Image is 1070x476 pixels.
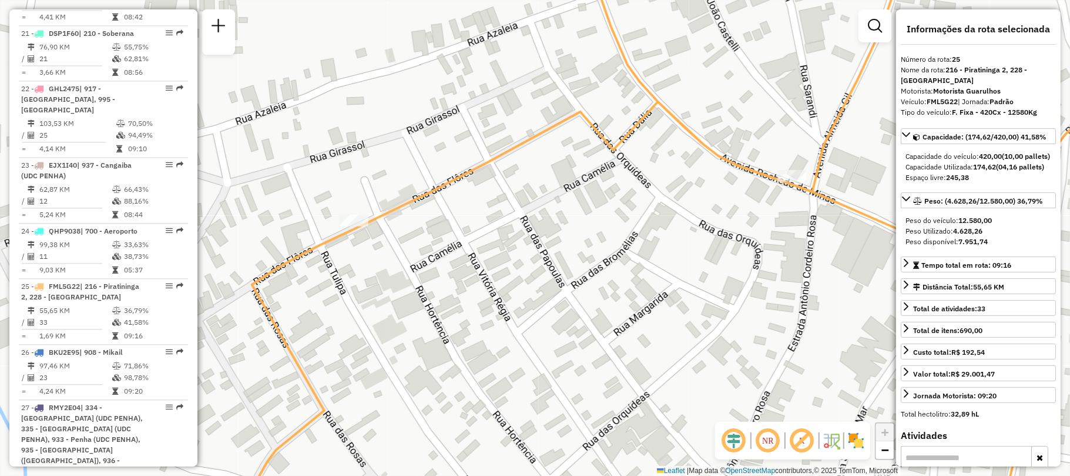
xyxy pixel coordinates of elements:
[905,151,1051,162] div: Capacidade do veículo:
[28,374,35,381] i: Total de Atividades
[913,325,982,336] div: Total de itens:
[39,11,112,23] td: 4,41 KM
[112,211,118,218] i: Tempo total em rota
[112,253,121,260] i: % de utilização da cubagem
[39,317,112,328] td: 33
[79,348,123,357] span: | 908 - Mikail
[112,362,121,370] i: % de utilização do peso
[28,253,35,260] i: Total de Atividades
[112,374,121,381] i: % de utilização da cubagem
[21,29,134,38] span: 21 -
[123,11,183,23] td: 08:42
[123,209,183,221] td: 08:44
[21,385,27,397] td: =
[166,227,173,234] em: Opções
[979,152,1002,161] strong: 420,00
[128,143,183,155] td: 09:10
[901,86,1056,96] div: Motorista:
[49,403,80,412] span: RMY2E04
[112,241,121,248] i: % de utilização do peso
[39,264,112,276] td: 9,03 KM
[990,97,1014,106] strong: Padrão
[49,348,79,357] span: BKU2E95
[49,282,80,291] span: FML5G22
[166,161,173,168] em: Opções
[21,348,123,357] span: 26 -
[28,241,35,248] i: Distância Total
[80,227,137,235] span: | 700 - Aeroporto
[49,161,77,169] span: EJX1I40
[21,143,27,155] td: =
[21,195,27,207] td: /
[123,330,183,342] td: 09:16
[112,267,118,274] i: Tempo total em rota
[176,282,183,289] em: Rota exportada
[21,53,27,65] td: /
[39,129,116,141] td: 25
[921,261,1011,269] span: Tempo total em rota: 09:16
[754,427,782,455] span: Ocultar NR
[28,132,35,139] i: Total de Atividades
[39,305,112,317] td: 55,65 KM
[39,195,112,207] td: 12
[39,251,112,262] td: 11
[79,29,134,38] span: | 210 - Soberana
[116,132,125,139] i: % de utilização da cubagem
[123,305,183,317] td: 36,79%
[905,237,1051,247] div: Peso disponível:
[123,184,183,195] td: 66,43%
[28,120,35,127] i: Distância Total
[822,431,841,450] img: Fluxo de ruas
[881,442,889,457] span: −
[112,319,121,326] i: % de utilização da cubagem
[39,239,112,251] td: 99,38 KM
[901,387,1056,403] a: Jornada Motorista: 09:20
[176,161,183,168] em: Rota exportada
[21,282,139,301] span: | 216 - Piratininga 2, 228 - [GEOGRAPHIC_DATA]
[176,227,183,234] em: Rota exportada
[924,197,1043,205] span: Peso: (4.628,26/12.580,00) 36,79%
[128,118,183,129] td: 70,50%
[996,162,1044,171] strong: (04,16 pallets)
[901,365,1056,381] a: Valor total:R$ 29.001,47
[28,362,35,370] i: Distância Total
[901,24,1056,35] h4: Informações da rota selecionada
[123,385,183,397] td: 09:20
[847,431,866,450] img: Exibir/Ocultar setores
[21,227,137,235] span: 24 -
[913,304,985,313] span: Total de atividades:
[128,129,183,141] td: 94,49%
[726,467,776,475] a: OpenStreetMap
[687,467,689,475] span: |
[881,425,889,440] span: +
[973,282,1004,291] span: 55,65 KM
[788,427,816,455] span: Exibir rótulo
[901,96,1056,107] div: Veículo:
[21,251,27,262] td: /
[952,55,960,64] strong: 25
[49,84,79,93] span: GHL2475
[905,162,1051,172] div: Capacidade Utilizada:
[123,264,183,276] td: 05:37
[49,227,80,235] span: QHP9038
[901,430,1056,441] h4: Atividades
[901,278,1056,294] a: Distância Total:55,65 KM
[123,53,183,65] td: 62,81%
[112,14,118,21] i: Tempo total em rota
[913,282,1004,292] div: Distância Total:
[901,322,1056,338] a: Total de itens:690,00
[21,372,27,384] td: /
[21,264,27,276] td: =
[21,209,27,221] td: =
[28,55,35,62] i: Total de Atividades
[21,282,139,301] span: 25 -
[958,97,1014,106] span: | Jornada:
[39,53,112,65] td: 21
[166,404,173,411] em: Opções
[39,330,112,342] td: 1,69 KM
[958,216,992,225] strong: 12.580,00
[901,409,1056,420] div: Total hectolitro:
[166,282,173,289] em: Opções
[927,97,958,106] strong: FML5G22
[901,128,1056,144] a: Capacidade: (174,62/420,00) 41,58%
